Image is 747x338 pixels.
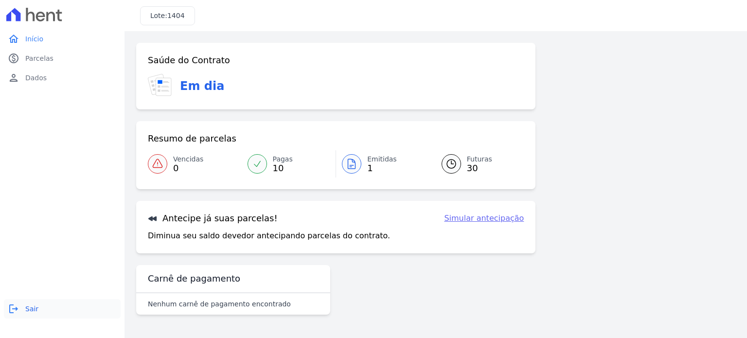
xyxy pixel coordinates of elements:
[4,68,121,88] a: personDados
[4,49,121,68] a: paidParcelas
[273,154,293,164] span: Pagas
[8,303,19,315] i: logout
[148,54,230,66] h3: Saúde do Contrato
[148,299,291,309] p: Nenhum carnê de pagamento encontrado
[336,150,430,178] a: Emitidas 1
[4,299,121,319] a: logoutSair
[8,33,19,45] i: home
[242,150,336,178] a: Pagas 10
[148,213,278,224] h3: Antecipe já suas parcelas!
[25,304,38,314] span: Sair
[25,53,53,63] span: Parcelas
[148,133,236,144] h3: Resumo de parcelas
[150,11,185,21] h3: Lote:
[173,164,203,172] span: 0
[180,77,224,95] h3: Em dia
[367,154,397,164] span: Emitidas
[367,164,397,172] span: 1
[4,29,121,49] a: homeInício
[430,150,524,178] a: Futuras 30
[148,273,240,285] h3: Carnê de pagamento
[8,72,19,84] i: person
[444,213,524,224] a: Simular antecipação
[8,53,19,64] i: paid
[148,150,242,178] a: Vencidas 0
[167,12,185,19] span: 1404
[25,73,47,83] span: Dados
[148,230,390,242] p: Diminua seu saldo devedor antecipando parcelas do contrato.
[25,34,43,44] span: Início
[467,164,492,172] span: 30
[467,154,492,164] span: Futuras
[273,164,293,172] span: 10
[173,154,203,164] span: Vencidas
